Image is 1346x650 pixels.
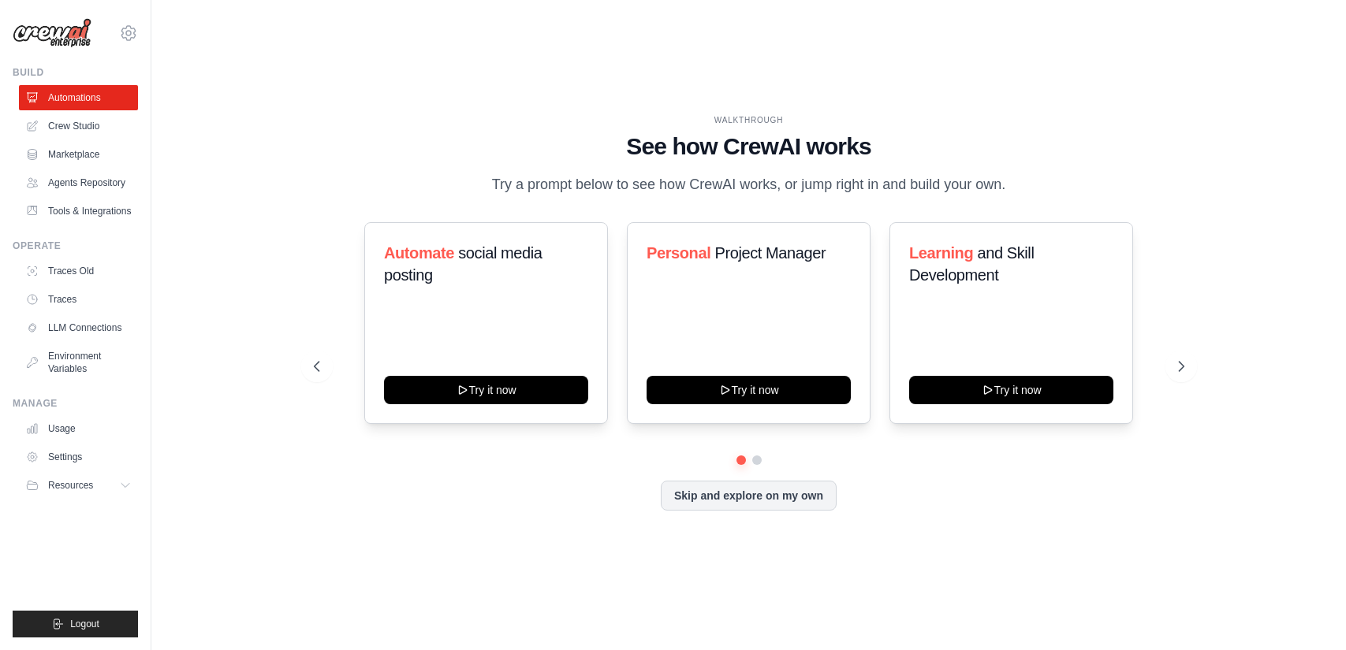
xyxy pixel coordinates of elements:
button: Try it now [384,376,588,404]
span: Personal [647,244,710,262]
p: Try a prompt below to see how CrewAI works, or jump right in and build your own. [484,173,1014,196]
div: WALKTHROUGH [314,114,1184,126]
span: social media posting [384,244,543,284]
a: Usage [19,416,138,441]
img: Logo [13,18,91,48]
a: Settings [19,444,138,470]
button: Logout [13,611,138,637]
span: and Skill Development [909,244,1034,284]
a: Crew Studio [19,113,138,139]
a: Automations [19,85,138,110]
span: Resources [48,479,93,492]
a: Tools & Integrations [19,199,138,224]
a: LLM Connections [19,315,138,340]
span: Learning [909,244,973,262]
span: Project Manager [714,244,826,262]
button: Skip and explore on my own [661,481,837,511]
div: Build [13,66,138,79]
div: Operate [13,240,138,252]
a: Agents Repository [19,170,138,195]
button: Resources [19,473,138,498]
a: Marketplace [19,142,138,167]
a: Traces Old [19,258,138,284]
a: Environment Variables [19,344,138,381]
h1: See how CrewAI works [314,132,1184,161]
span: Automate [384,244,454,262]
a: Traces [19,287,138,312]
div: Manage [13,397,138,410]
span: Logout [70,618,99,630]
button: Try it now [647,376,851,404]
button: Try it now [909,376,1113,404]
